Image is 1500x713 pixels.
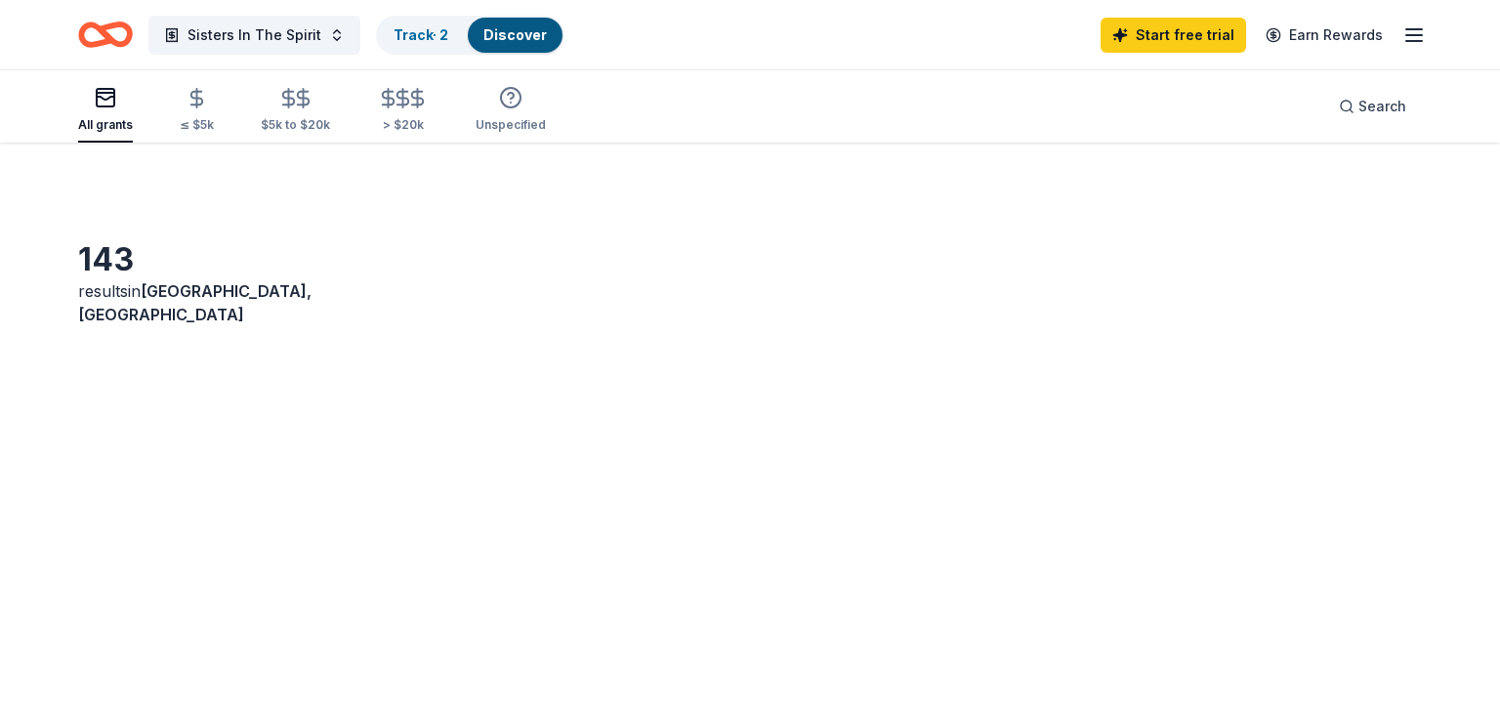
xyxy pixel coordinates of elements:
[78,281,312,324] span: [GEOGRAPHIC_DATA], [GEOGRAPHIC_DATA]
[78,240,328,279] div: 143
[261,117,330,133] div: $5k to $20k
[78,78,133,143] button: All grants
[476,78,546,143] button: Unspecified
[78,281,312,324] span: in
[187,23,321,47] span: Sisters In The Spirit
[78,279,328,326] div: results
[261,79,330,143] button: $5k to $20k
[377,79,429,143] button: > $20k
[483,26,547,43] a: Discover
[377,117,429,133] div: > $20k
[78,12,133,58] a: Home
[1254,18,1395,53] a: Earn Rewards
[148,16,360,55] button: Sisters In The Spirit
[394,26,448,43] a: Track· 2
[476,117,546,133] div: Unspecified
[78,117,133,133] div: All grants
[180,117,214,133] div: ≤ $5k
[1358,95,1406,118] span: Search
[376,16,564,55] button: Track· 2Discover
[1323,87,1422,126] button: Search
[180,79,214,143] button: ≤ $5k
[1101,18,1246,53] a: Start free trial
